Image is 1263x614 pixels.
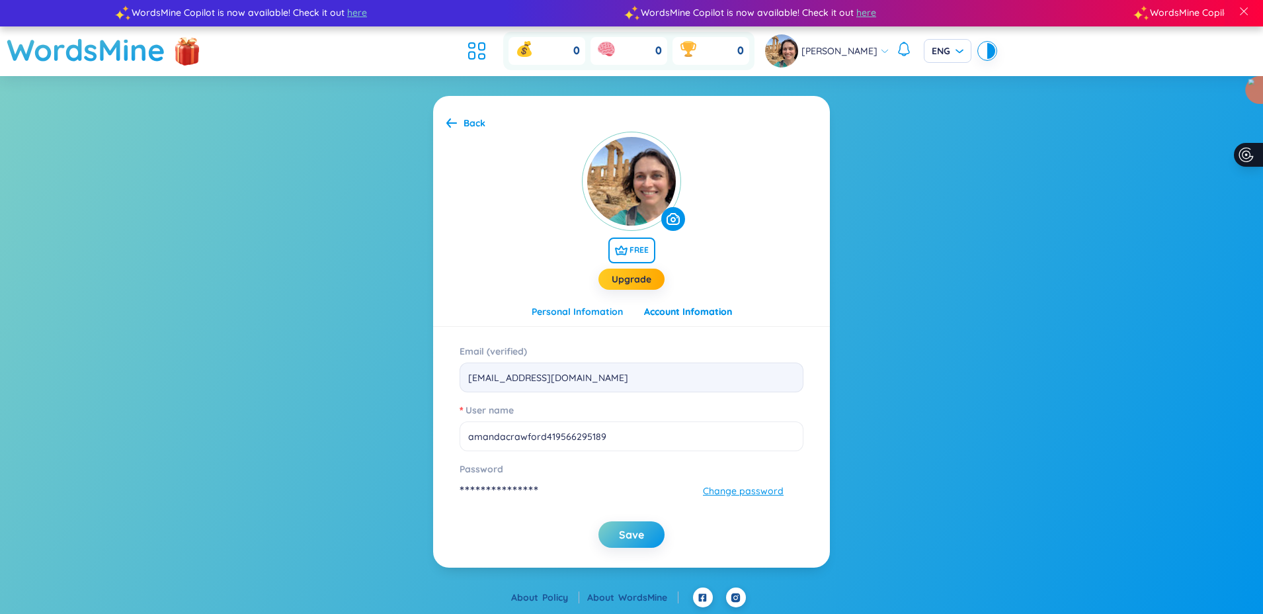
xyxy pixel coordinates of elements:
[737,44,744,58] span: 0
[7,26,165,73] a: WordsMine
[460,421,803,451] input: User name
[598,269,665,290] button: Upgrade
[644,304,732,319] div: Account Infomation
[346,5,366,20] span: here
[630,5,1139,20] div: WordsMine Copilot is now available! Check it out
[587,590,678,605] div: About
[582,132,681,231] img: currentUser
[460,341,534,362] label: Email (verified)
[446,116,485,132] a: Back
[464,116,485,130] div: Back
[655,44,662,58] span: 0
[765,34,798,67] img: avatar
[855,5,875,20] span: here
[573,44,580,58] span: 0
[619,527,643,542] span: Save
[703,484,784,498] span: Change password
[598,521,665,548] button: Save
[542,592,579,603] a: Policy
[932,44,963,58] span: ENG
[174,30,200,70] img: flashSalesIcon.a7f4f837.png
[460,459,510,480] label: Password
[618,592,678,603] a: WordsMine
[460,363,803,392] input: Enter email
[121,5,630,20] div: WordsMine Copilot is now available! Check it out
[765,34,801,67] a: avatar
[460,400,520,421] label: User name
[801,44,877,58] span: [PERSON_NAME]
[612,272,651,286] a: Upgrade
[608,238,655,263] span: FREE
[532,304,623,319] div: Personal Infomation
[511,590,579,605] div: About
